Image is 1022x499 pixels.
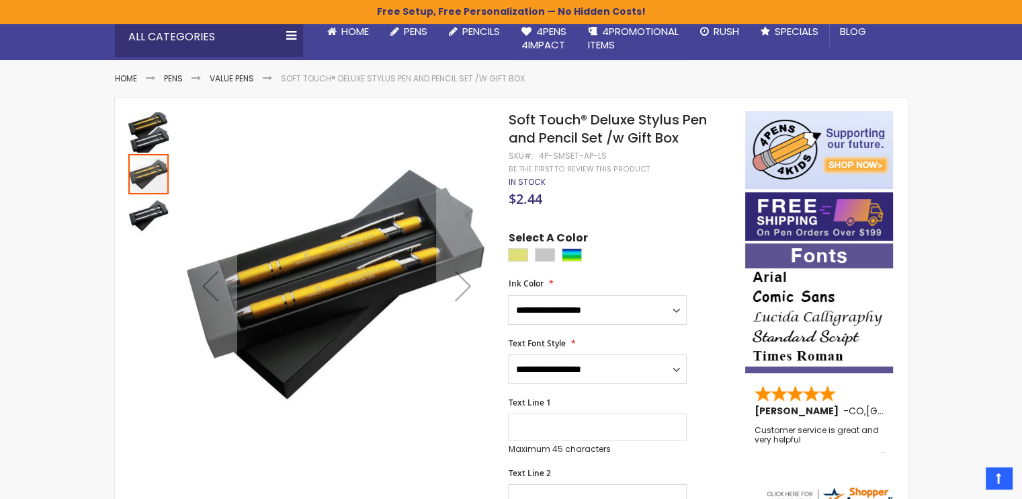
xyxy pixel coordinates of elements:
a: Home [115,73,137,84]
a: 4Pens4impact [511,17,577,61]
a: Pencils [438,17,511,46]
div: Soft Touch® Deluxe Stylus Pen and Pencil Set /w Gift Box [128,153,170,194]
div: Soft Touch® Deluxe Stylus Pen and Pencil Set /w Gift Box [128,111,170,153]
span: Pencils [462,24,500,38]
span: Text Line 1 [508,397,550,408]
span: $2.44 [508,190,542,208]
span: Text Line 2 [508,467,550,479]
span: 4PROMOTIONAL ITEMS [588,24,679,52]
span: CO [849,404,864,418]
a: Blog [829,17,877,46]
div: All Categories [115,17,303,57]
a: Be the first to review this product [508,164,649,174]
span: Text Font Style [508,338,565,349]
div: Soft Touch® Deluxe Stylus Pen and Pencil Set /w Gift Box [128,194,169,236]
img: Free shipping on orders over $199 [745,192,893,241]
iframe: Google Customer Reviews [911,463,1022,499]
span: Select A Color [508,231,587,249]
span: Blog [840,24,866,38]
div: Gold [508,248,528,262]
span: Rush [714,24,739,38]
div: Availability [508,177,545,188]
a: Pens [164,73,183,84]
a: Home [316,17,380,46]
span: Home [341,24,369,38]
a: Specials [750,17,829,46]
li: Soft Touch® Deluxe Stylus Pen and Pencil Set /w Gift Box [281,73,525,84]
div: Silver [535,248,555,262]
a: Rush [689,17,750,46]
span: Ink Color [508,278,543,289]
a: Pens [380,17,438,46]
div: 4P-SMSET-AP-LS [538,151,606,161]
span: In stock [508,176,545,188]
strong: SKU [508,150,533,161]
div: Assorted [562,248,582,262]
span: 4Pens 4impact [521,24,566,52]
a: 4PROMOTIONALITEMS [577,17,689,61]
a: Value Pens [210,73,254,84]
p: Maximum 45 characters [508,444,687,455]
img: Soft Touch® Deluxe Stylus Pen and Pencil Set /w Gift Box [128,112,169,153]
div: Next [436,111,490,460]
span: Specials [775,24,818,38]
div: Customer service is great and very helpful [755,426,885,455]
img: Soft Touch® Deluxe Stylus Pen and Pencil Set /w Gift Box [183,130,490,438]
span: [PERSON_NAME] [755,404,843,418]
span: [GEOGRAPHIC_DATA] [866,404,965,418]
span: - , [843,404,965,418]
div: Previous [183,111,237,460]
span: Soft Touch® Deluxe Stylus Pen and Pencil Set /w Gift Box [508,110,706,147]
span: Pens [404,24,427,38]
img: 4pens 4 kids [745,111,893,189]
img: font-personalization-examples [745,243,893,373]
img: Soft Touch® Deluxe Stylus Pen and Pencil Set /w Gift Box [128,196,169,236]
